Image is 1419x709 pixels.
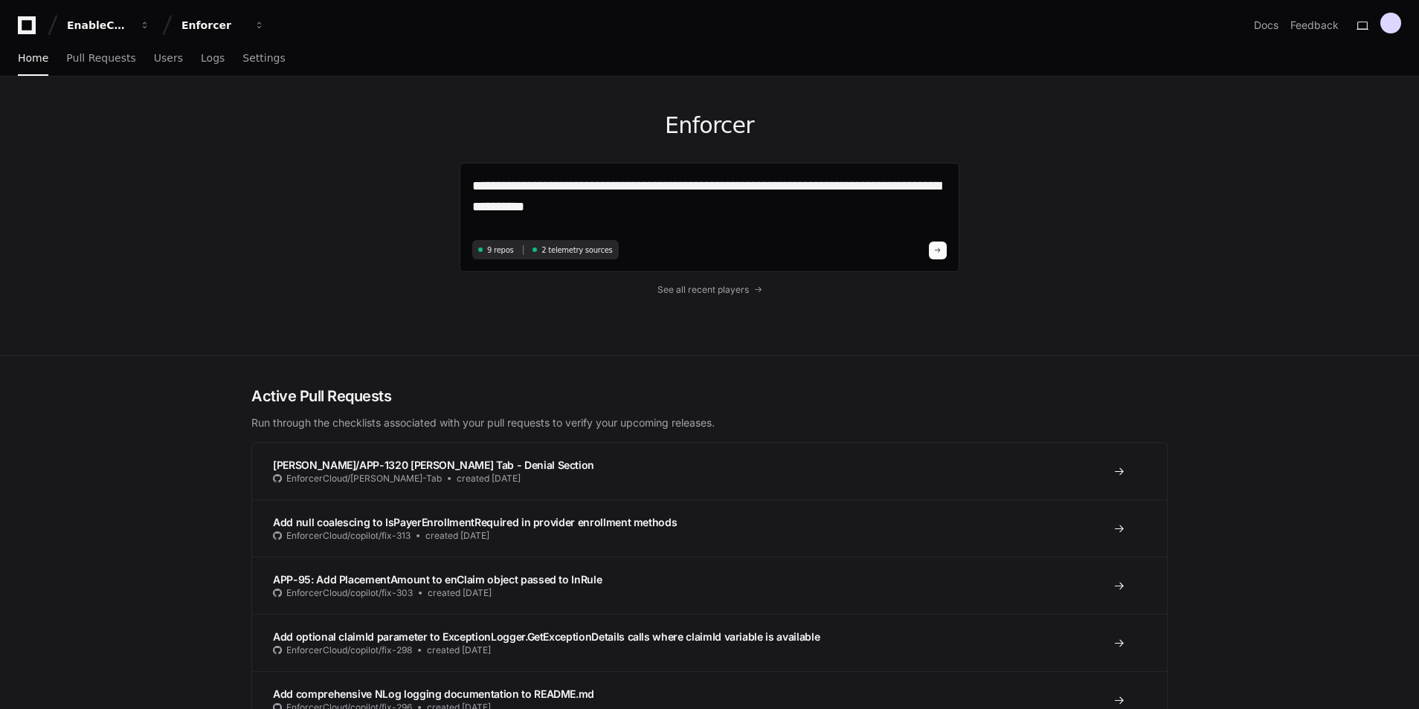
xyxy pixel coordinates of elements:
span: created [DATE] [457,473,521,485]
span: EnforcerCloud/copilot/fix-313 [286,530,411,542]
span: EnforcerCloud/copilot/fix-303 [286,587,413,599]
button: Enforcer [176,12,271,39]
h2: Active Pull Requests [251,386,1168,407]
button: Feedback [1290,18,1339,33]
span: See all recent players [657,284,749,296]
span: EnforcerCloud/[PERSON_NAME]-Tab [286,473,442,485]
span: Add comprehensive NLog logging documentation to README.md [273,687,594,700]
a: Settings [242,42,285,76]
div: EnableComp [67,18,131,33]
button: EnableComp [61,12,156,39]
span: Add null coalescing to IsPayerEnrollmentRequired in provider enrollment methods [273,516,677,528]
a: See all recent players [460,284,959,296]
a: APP-95: Add PlacementAmount to enClaim object passed to InRuleEnforcerCloud/copilot/fix-303create... [252,557,1167,614]
a: Docs [1254,18,1278,33]
span: Logs [201,54,225,62]
span: APP-95: Add PlacementAmount to enClaim object passed to InRule [273,573,602,586]
span: 2 telemetry sources [541,245,612,256]
span: Pull Requests [66,54,135,62]
a: Add optional claimId parameter to ExceptionLogger.GetExceptionDetails calls where claimId variabl... [252,614,1167,671]
span: created [DATE] [428,587,492,599]
div: Enforcer [181,18,245,33]
a: [PERSON_NAME]/APP-1320 [PERSON_NAME] Tab - Denial SectionEnforcerCloud/[PERSON_NAME]-Tabcreated [... [252,443,1167,499]
span: 9 repos [487,245,514,256]
a: Users [154,42,183,76]
span: created [DATE] [425,530,489,542]
p: Run through the checklists associated with your pull requests to verify your upcoming releases. [251,415,1168,430]
a: Add null coalescing to IsPayerEnrollmentRequired in provider enrollment methodsEnforcerCloud/copi... [252,499,1167,557]
a: Logs [201,42,225,76]
span: Add optional claimId parameter to ExceptionLogger.GetExceptionDetails calls where claimId variabl... [273,630,820,643]
span: Settings [242,54,285,62]
span: EnforcerCloud/copilot/fix-298 [286,644,412,656]
h1: Enforcer [460,112,959,139]
span: Users [154,54,183,62]
a: Pull Requests [66,42,135,76]
span: Home [18,54,48,62]
span: [PERSON_NAME]/APP-1320 [PERSON_NAME] Tab - Denial Section [273,459,594,471]
span: created [DATE] [427,644,491,656]
a: Home [18,42,48,76]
